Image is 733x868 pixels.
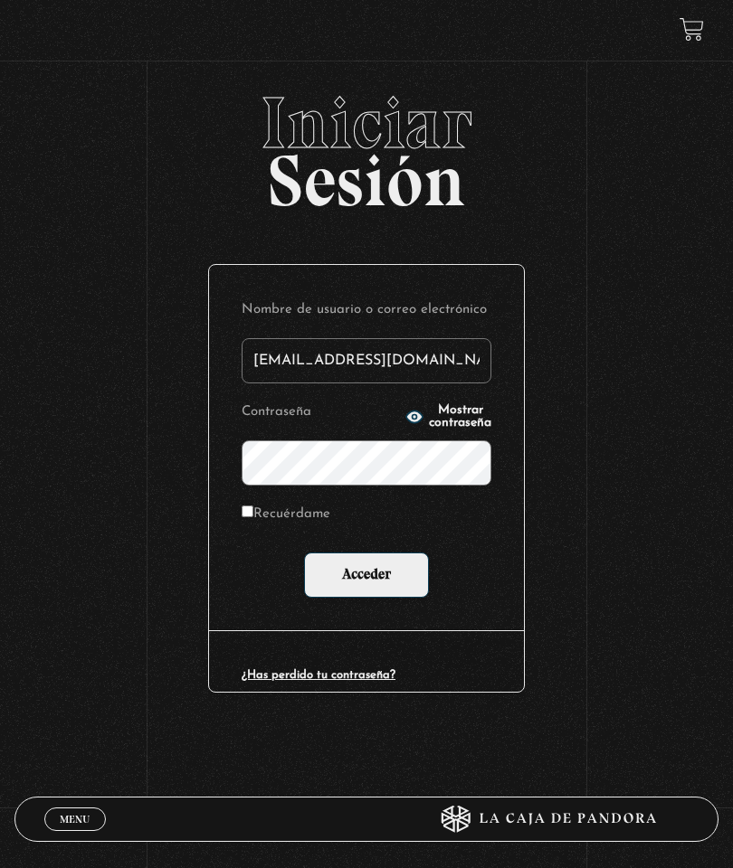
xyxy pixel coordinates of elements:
[60,814,90,825] span: Menu
[405,404,491,429] button: Mostrar contraseña
[242,297,491,324] label: Nombre de usuario o correo electrónico
[242,400,400,426] label: Contraseña
[429,404,491,429] span: Mostrar contraseña
[304,552,429,598] input: Acceder
[242,505,253,517] input: Recuérdame
[14,87,719,159] span: Iniciar
[242,669,395,681] a: ¿Has perdido tu contraseña?
[53,829,96,842] span: Cerrar
[680,17,704,42] a: View your shopping cart
[14,87,719,203] h2: Sesión
[242,502,330,528] label: Recuérdame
